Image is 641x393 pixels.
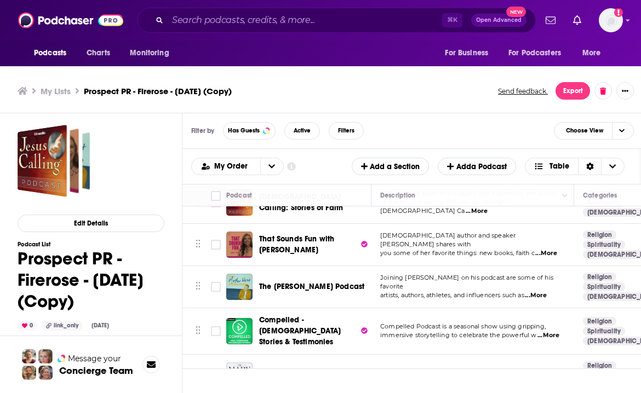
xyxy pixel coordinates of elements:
[329,122,364,140] button: Filters
[338,128,354,134] span: Filters
[556,82,590,100] button: Export
[191,158,284,175] h2: Choose List sort
[437,43,502,63] button: open menu
[211,198,221,207] span: Toggle select row
[578,158,601,175] div: Sort Direction
[18,241,164,248] h3: Podcast List
[18,125,90,197] a: Prospect PR - Firerose - Sept. 24, 2025 (Copy)
[87,45,110,61] span: Charts
[194,279,202,295] button: Move
[554,122,634,140] button: Choose View
[525,291,547,300] span: ...More
[582,45,601,61] span: More
[84,86,232,96] h3: Prospect PR - Firerose - [DATE] (Copy)
[284,122,320,140] button: Active
[191,127,214,135] h3: Filter by
[569,11,586,30] a: Show notifications dropdown
[506,7,526,17] span: New
[259,281,364,292] a: The [PERSON_NAME] Podcast
[583,361,616,370] a: Religion
[211,240,221,250] span: Toggle select row
[42,321,83,331] div: link_only
[380,331,537,339] span: immersive storytelling to celebrate the powerful w
[41,86,71,96] a: My Lists
[87,321,113,330] div: [DATE]
[122,43,183,63] button: open menu
[211,282,221,292] span: Toggle select row
[18,10,123,31] img: Podchaser - Follow, Share and Rate Podcasts
[380,291,524,299] span: artists, authors, athletes, and influencers such as
[380,322,546,330] span: Compelled Podcast is a seasonal show using gripping,
[476,18,522,23] span: Open Advanced
[447,162,506,171] span: Add a Podcast
[168,11,442,29] input: Search podcasts, credits, & more...
[583,327,625,336] a: Spirituality
[616,82,634,100] button: Show More Button
[192,163,260,170] button: open menu
[537,331,559,340] span: ...More
[466,207,488,216] span: ...More
[259,234,334,255] span: That Sounds Fun with [PERSON_NAME]
[259,282,364,291] span: The [PERSON_NAME] Podcast
[260,158,283,175] button: open menu
[226,362,253,389] img: The Mary Marantz Show
[445,45,488,61] span: For Business
[259,315,368,348] a: Compelled - [DEMOGRAPHIC_DATA] Stories & Testimonies
[130,45,169,61] span: Monitoring
[442,13,462,27] span: ⌘ K
[550,163,569,170] span: Table
[38,366,53,380] img: Barbara Profile
[18,321,37,331] div: 0
[68,353,121,364] span: Message your
[583,273,616,281] a: Religion
[575,43,615,63] button: open menu
[380,232,516,248] span: [DEMOGRAPHIC_DATA] author and speaker [PERSON_NAME] shares with
[138,8,536,33] div: Search podcasts, credits, & more...
[211,326,221,336] span: Toggle select row
[18,248,164,312] h1: Prospect PR - Firerose - [DATE] (Copy)
[438,158,516,175] button: Adda Podcast
[223,122,276,140] button: Has Guests
[495,86,551,96] button: Send feedback.
[194,367,202,384] button: Move
[79,43,117,63] a: Charts
[583,240,625,249] a: Spirituality
[22,349,36,363] img: Sydney Profile
[352,158,429,175] button: Add a Section
[380,367,552,374] span: How do I overcome the FEAR that it’s too late to chase a
[226,232,253,258] img: That Sounds Fun with Annie F. Downs
[226,318,253,344] img: Compelled - Christian Stories & Testimonies
[226,274,253,300] img: The Matthew West Podcast
[557,124,612,138] span: Choose View
[22,366,36,380] img: Jon Profile
[583,282,625,291] a: Spirituality
[294,128,311,134] span: Active
[38,349,53,363] img: Jules Profile
[471,14,526,27] button: Open AdvancedNew
[194,323,202,339] button: Move
[380,274,553,290] span: Joining [PERSON_NAME] on his podcast are some of his favorite
[501,43,577,63] button: open menu
[380,198,507,215] span: of the #1 best-selling 365-day devotional "[DEMOGRAPHIC_DATA] Ca
[599,8,623,32] img: User Profile
[599,8,623,32] span: Logged in as jbleiche
[194,236,202,253] button: Move
[583,317,616,326] a: Religion
[214,163,251,170] span: My Order
[380,249,535,257] span: you some of her favorite things: new books, faith c
[361,162,420,171] span: Add a Section
[583,230,616,239] a: Religion
[614,8,623,17] svg: Add a profile image
[535,249,557,258] span: ...More
[59,365,133,376] h3: Concierge Team
[34,45,66,61] span: Podcasts
[541,11,560,30] a: Show notifications dropdown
